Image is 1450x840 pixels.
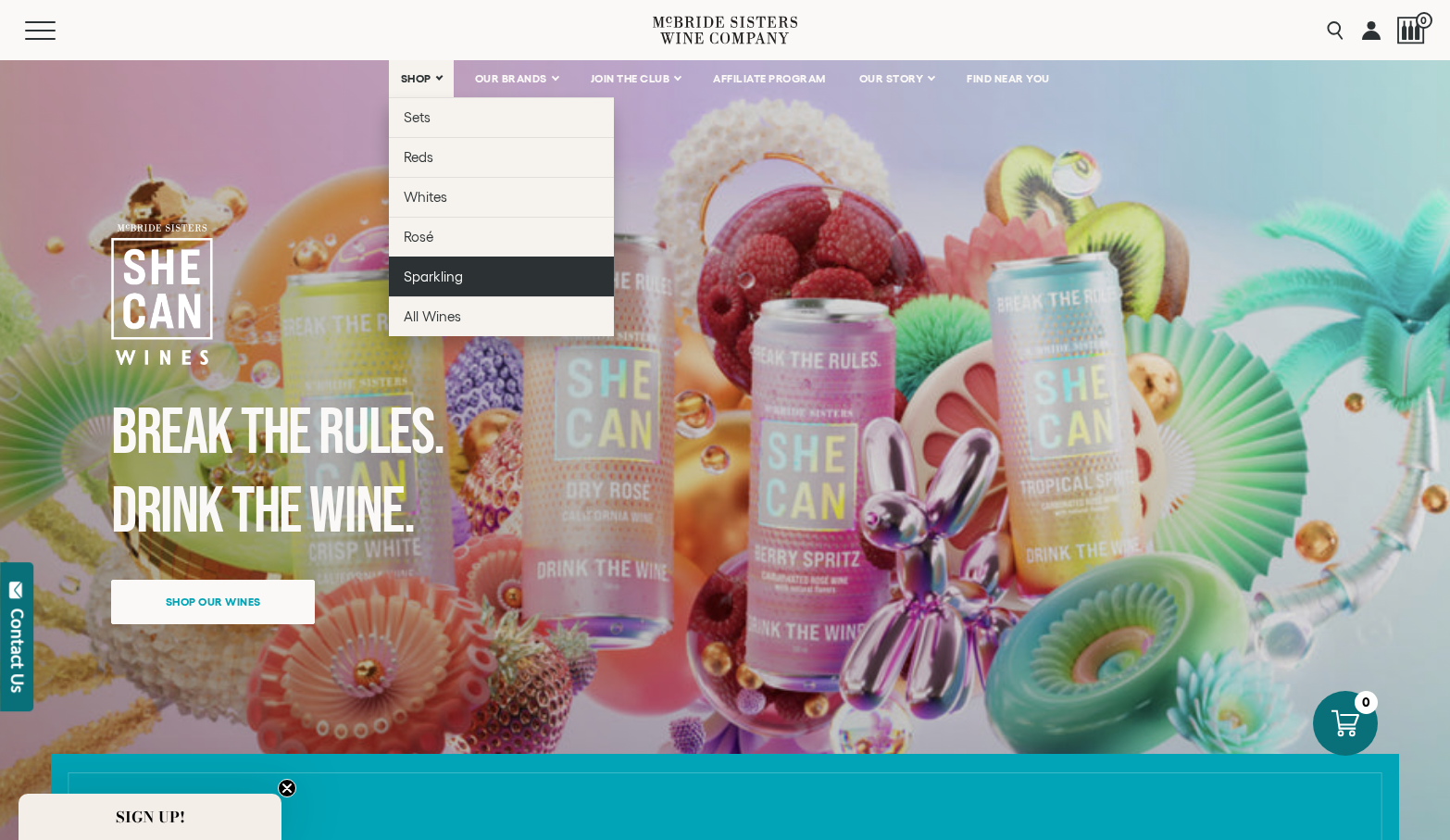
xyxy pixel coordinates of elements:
[1416,12,1432,29] span: 0
[401,72,432,85] span: SHOP
[404,308,461,324] span: All Wines
[241,395,310,472] span: the
[389,257,614,296] a: Sparkling
[111,395,232,472] span: Break
[404,189,447,205] span: Whites
[713,72,826,85] span: AFFILIATE PROGRAM
[475,72,547,85] span: OUR BRANDS
[389,296,614,336] a: All Wines
[133,583,294,620] span: Shop our wines
[463,60,569,97] a: OUR BRANDS
[859,72,924,85] span: OUR STORY
[404,229,433,244] span: Rosé
[231,473,301,551] span: the
[404,109,431,125] span: Sets
[309,473,414,551] span: Wine.
[404,149,433,165] span: Reds
[389,97,614,137] a: Sets
[19,794,281,840] div: SIGN UP!Close teaser
[389,177,614,217] a: Whites
[701,60,838,97] a: AFFILIATE PROGRAM
[955,60,1062,97] a: FIND NEAR YOU
[389,137,614,177] a: Reds
[591,72,670,85] span: JOIN THE CLUB
[116,806,185,828] span: SIGN UP!
[404,269,463,284] span: Sparkling
[25,21,92,40] button: Mobile Menu Trigger
[8,608,27,693] div: Contact Us
[111,580,315,624] a: Shop our wines
[389,60,454,97] a: SHOP
[579,60,693,97] a: JOIN THE CLUB
[111,473,223,551] span: Drink
[319,395,444,472] span: Rules.
[278,779,296,797] button: Close teaser
[389,217,614,257] a: Rosé
[847,60,946,97] a: OUR STORY
[967,72,1050,85] span: FIND NEAR YOU
[1355,691,1378,714] div: 0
